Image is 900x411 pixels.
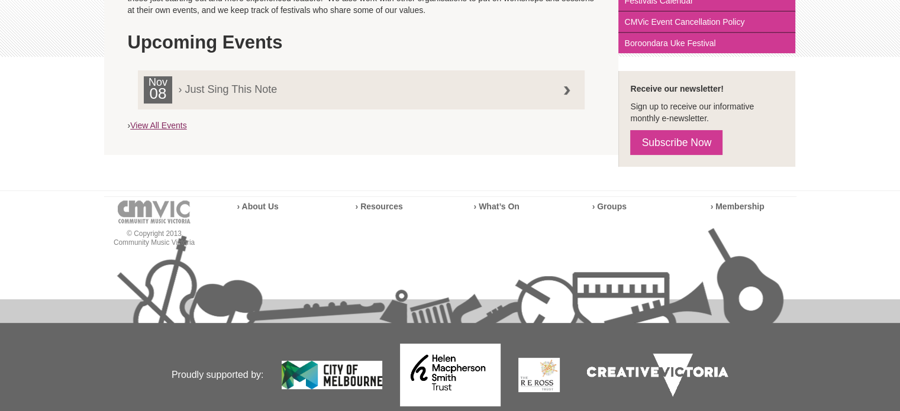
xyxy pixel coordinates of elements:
div: › [128,25,595,131]
span: › Just Sing This Note [144,76,563,95]
a: Nov08 › Just Sing This Note [138,70,585,109]
a: Boroondara Uke Festival [618,33,795,53]
a: › Groups [592,202,627,211]
a: › Resources [356,202,403,211]
div: Nov [144,76,173,103]
a: › Membership [711,202,764,211]
img: Helen Macpherson Smith Trust [400,344,501,406]
img: cmvic-logo-footer.png [118,200,191,224]
a: › About Us [237,202,279,211]
a: › What’s On [474,202,520,211]
a: Subscribe Now [630,130,722,155]
img: The Re Ross Trust [518,358,560,392]
img: Creative Victoria Logo [578,344,737,406]
a: View All Events [130,121,186,130]
strong: Receive our newsletter! [630,84,723,93]
p: © Copyright 2013 Community Music Victoria [104,229,205,247]
h1: Upcoming Events [128,31,595,54]
p: Sign up to receive our informative monthly e-newsletter. [630,101,783,124]
h2: 08 [147,88,170,103]
a: CMVic Event Cancellation Policy [618,12,795,33]
img: City of Melbourne [282,361,382,389]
